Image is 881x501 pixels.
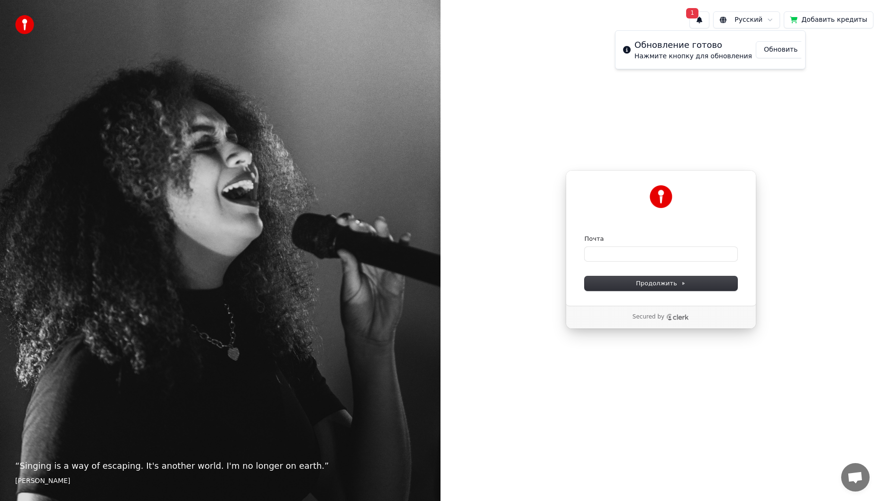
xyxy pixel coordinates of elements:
[634,52,752,61] div: Нажмите кнопку для обновления
[585,235,604,243] label: Почта
[15,15,34,34] img: youka
[650,185,672,208] img: Youka
[634,38,752,52] div: Обновление готово
[15,476,425,486] footer: [PERSON_NAME]
[585,276,737,291] button: Продолжить
[666,314,689,320] a: Clerk logo
[756,41,806,58] button: Обновить
[841,463,870,492] a: Открытый чат
[689,11,709,28] button: 1
[633,313,664,321] p: Secured by
[15,459,425,473] p: “ Singing is a way of escaping. It's another world. I'm no longer on earth. ”
[636,279,686,288] span: Продолжить
[784,11,873,28] button: Добавить кредиты
[686,8,698,18] span: 1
